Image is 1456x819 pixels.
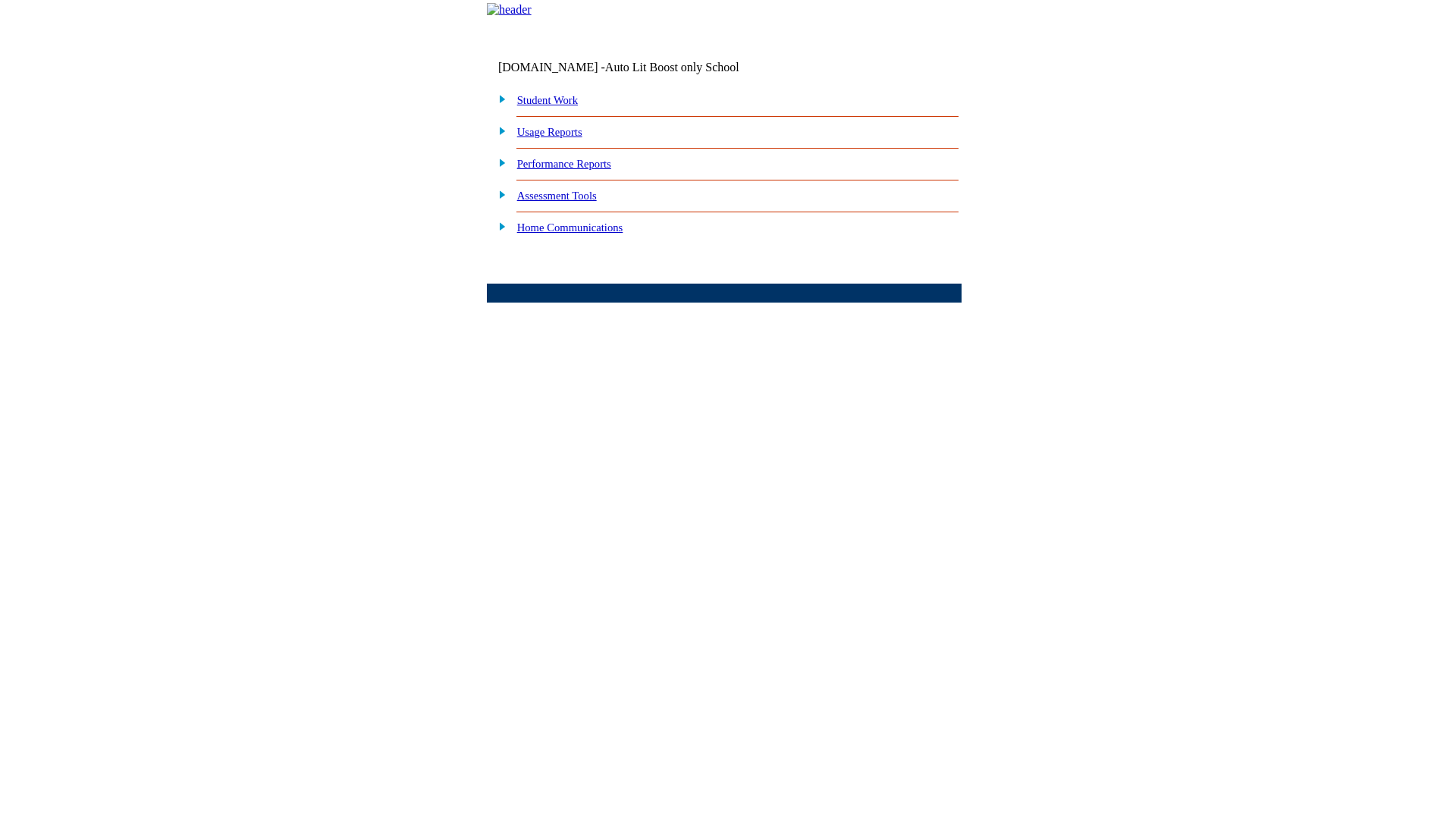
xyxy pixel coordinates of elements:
[487,3,532,17] img: header
[517,221,623,234] a: Home Communications
[491,124,507,137] img: plus.gif
[498,61,777,74] td: [DOMAIN_NAME] -
[491,219,507,233] img: plus.gif
[605,61,739,74] nobr: Auto Lit Boost only School
[517,94,578,106] a: Student Work
[491,155,507,169] img: plus.gif
[517,126,582,138] a: Usage Reports
[491,187,507,201] img: plus.gif
[517,190,597,202] a: Assessment Tools
[491,92,507,105] img: plus.gif
[517,158,611,170] a: Performance Reports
